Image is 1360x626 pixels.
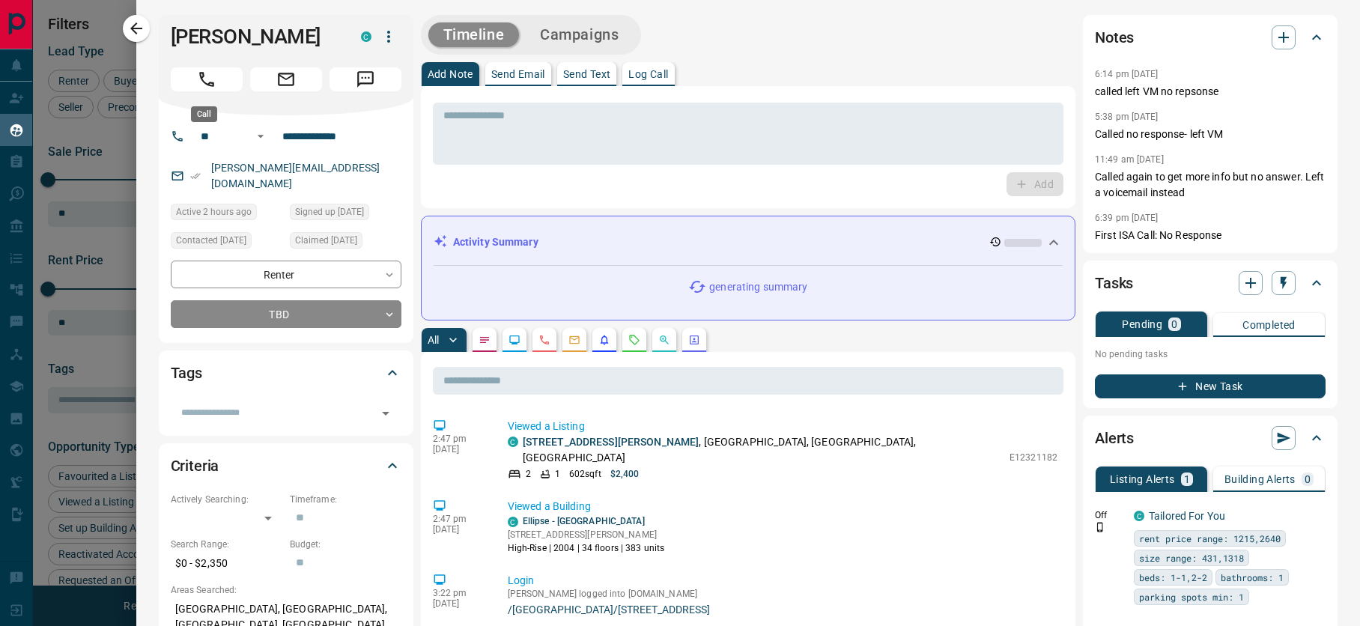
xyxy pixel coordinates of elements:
[491,69,545,79] p: Send Email
[428,335,440,345] p: All
[433,524,485,535] p: [DATE]
[171,583,401,597] p: Areas Searched:
[171,355,401,391] div: Tags
[508,604,1057,616] a: /[GEOGRAPHIC_DATA]/[STREET_ADDRESS]
[1110,474,1175,484] p: Listing Alerts
[433,514,485,524] p: 2:47 pm
[658,334,670,346] svg: Opportunities
[176,204,252,219] span: Active 2 hours ago
[171,538,282,551] p: Search Range:
[1171,319,1177,329] p: 0
[1095,271,1133,295] h2: Tasks
[1149,510,1225,522] a: Tailored For You
[508,437,518,447] div: condos.ca
[428,22,520,47] button: Timeline
[1139,589,1244,604] span: parking spots min: 1
[569,467,601,481] p: 602 sqft
[563,69,611,79] p: Send Text
[508,419,1057,434] p: Viewed a Listing
[453,234,538,250] p: Activity Summary
[1134,511,1144,521] div: condos.ca
[628,69,668,79] p: Log Call
[1095,69,1159,79] p: 6:14 pm [DATE]
[1139,531,1281,546] span: rent price range: 1215,2640
[171,261,401,288] div: Renter
[428,69,473,79] p: Add Note
[508,517,518,527] div: condos.ca
[508,589,1057,599] p: [PERSON_NAME] logged into [DOMAIN_NAME]
[1095,84,1326,100] p: called left VM no repsonse
[211,162,380,189] a: [PERSON_NAME][EMAIL_ADDRESS][DOMAIN_NAME]
[171,454,219,478] h2: Criteria
[1095,420,1326,456] div: Alerts
[568,334,580,346] svg: Emails
[171,25,339,49] h1: [PERSON_NAME]
[433,444,485,455] p: [DATE]
[1122,319,1162,329] p: Pending
[1242,320,1296,330] p: Completed
[295,233,357,248] span: Claimed [DATE]
[171,300,401,328] div: TBD
[290,204,401,225] div: Fri Jun 28 2024
[361,31,371,42] div: condos.ca
[525,22,634,47] button: Campaigns
[1305,474,1311,484] p: 0
[171,204,282,225] div: Mon Aug 18 2025
[1095,228,1326,243] p: First ISA Call: No Response
[295,204,364,219] span: Signed up [DATE]
[1010,451,1057,464] p: E12321182
[628,334,640,346] svg: Requests
[1095,127,1326,142] p: Called no response- left VM
[1095,343,1326,365] p: No pending tasks
[375,403,396,424] button: Open
[509,334,520,346] svg: Lead Browsing Activity
[688,334,700,346] svg: Agent Actions
[526,467,531,481] p: 2
[1221,570,1284,585] span: bathrooms: 1
[1095,508,1125,522] p: Off
[171,493,282,506] p: Actively Searching:
[290,232,401,253] div: Tue Mar 18 2025
[1095,374,1326,398] button: New Task
[1095,522,1105,532] svg: Push Notification Only
[523,434,1002,466] p: , [GEOGRAPHIC_DATA], [GEOGRAPHIC_DATA], [GEOGRAPHIC_DATA]
[508,499,1057,514] p: Viewed a Building
[191,106,217,122] div: Call
[171,67,243,91] span: Call
[433,598,485,609] p: [DATE]
[523,436,699,448] a: [STREET_ADDRESS][PERSON_NAME]
[1095,169,1326,201] p: Called again to get more info but no answer. Left a voicemail instead
[508,573,1057,589] p: Login
[171,361,202,385] h2: Tags
[252,127,270,145] button: Open
[523,516,645,526] a: Ellipse - [GEOGRAPHIC_DATA]
[508,541,665,555] p: High-Rise | 2004 | 34 floors | 383 units
[290,538,401,551] p: Budget:
[1139,550,1244,565] span: size range: 431,1318
[433,434,485,444] p: 2:47 pm
[1095,25,1134,49] h2: Notes
[598,334,610,346] svg: Listing Alerts
[538,334,550,346] svg: Calls
[433,588,485,598] p: 3:22 pm
[250,67,322,91] span: Email
[434,228,1063,256] div: Activity Summary
[1095,265,1326,301] div: Tasks
[171,232,282,253] div: Tue Mar 25 2025
[1095,154,1164,165] p: 11:49 am [DATE]
[1095,426,1134,450] h2: Alerts
[1095,112,1159,122] p: 5:38 pm [DATE]
[330,67,401,91] span: Message
[610,467,640,481] p: $2,400
[709,279,807,295] p: generating summary
[1224,474,1296,484] p: Building Alerts
[1095,213,1159,223] p: 6:39 pm [DATE]
[479,334,491,346] svg: Notes
[190,171,201,181] svg: Email Verified
[171,551,282,576] p: $0 - $2,350
[1095,19,1326,55] div: Notes
[555,467,560,481] p: 1
[171,448,401,484] div: Criteria
[290,493,401,506] p: Timeframe:
[1184,474,1190,484] p: 1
